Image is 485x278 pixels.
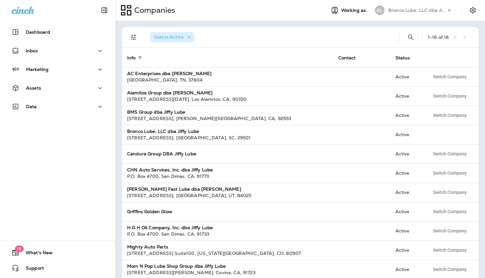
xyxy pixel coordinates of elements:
[429,226,470,236] button: Switch Company
[26,48,38,53] p: Inbox
[6,63,109,76] button: Marketing
[6,262,109,274] button: Support
[433,171,467,175] span: Switch Company
[429,72,470,82] button: Switch Company
[127,244,168,250] strong: Mighty Auto Parts
[429,245,470,255] button: Switch Company
[433,248,467,252] span: Switch Company
[127,186,241,192] strong: [PERSON_NAME] Fast Lube dba [PERSON_NAME]
[433,229,467,233] span: Switch Company
[127,135,328,141] div: [STREET_ADDRESS] , [GEOGRAPHIC_DATA] , SC , 29501
[467,4,479,16] button: Settings
[95,4,113,17] button: Collapse Sidebar
[433,74,467,79] span: Switch Company
[127,96,328,102] div: [STREET_ADDRESS][DATE] , Los Alamitos , CA , 90720
[375,5,385,15] div: BL
[390,67,424,86] td: Active
[429,149,470,159] button: Switch Company
[127,231,328,237] div: P.O. Box 4700 , San Dimas , CA , 91733
[390,183,424,202] td: Active
[338,55,356,61] span: Contact
[433,190,467,195] span: Switch Company
[433,209,467,214] span: Switch Company
[390,106,424,125] td: Active
[433,94,467,98] span: Switch Company
[6,100,109,113] button: Data
[127,77,328,83] div: [GEOGRAPHIC_DATA] , TN , 37604
[429,168,470,178] button: Switch Company
[150,32,194,42] div: Status:Active
[132,5,175,15] p: Companies
[395,55,419,61] span: Status
[390,163,424,183] td: Active
[127,250,328,256] div: [STREET_ADDRESS] Suite100 , [US_STATE][GEOGRAPHIC_DATA] , CO , 80907
[390,86,424,106] td: Active
[127,192,328,199] div: [STREET_ADDRESS] , [GEOGRAPHIC_DATA] , UT , 84025
[404,31,417,44] button: Search Companies
[127,55,136,61] span: Info
[6,82,109,94] button: Assets
[15,246,23,252] span: 16
[154,34,184,40] span: Status : Active
[127,151,196,157] strong: Candura Group DBA Jiffy Lube
[6,246,109,259] button: 16What's New
[26,67,48,72] p: Marketing
[127,55,144,61] span: Info
[428,35,449,40] div: 1 - 16 of 16
[390,240,424,260] td: Active
[127,263,226,269] strong: Mom N Pop Lube Shop Group dba Jiffy Lube
[127,90,212,96] strong: Alamitos Group dba [PERSON_NAME]
[390,144,424,163] td: Active
[395,55,410,61] span: Status
[429,265,470,274] button: Switch Company
[433,267,467,272] span: Switch Company
[127,173,328,179] div: P.O. Box 4700 , San Dimas , CA , 91773
[390,125,424,144] td: Active
[429,187,470,197] button: Switch Company
[127,209,172,214] strong: Griffins Golden Glow
[127,128,199,134] strong: Bronco Lube, LLC dba Jiffy Lube
[19,250,53,258] span: What's New
[127,269,328,276] div: [STREET_ADDRESS][PERSON_NAME] , Covina , CA , 91723
[127,71,212,76] strong: AC Enterprises dba [PERSON_NAME]
[127,167,213,173] strong: CHN Auto Services, Inc. dba Jiffy Lube
[433,113,467,117] span: Switch Company
[26,30,50,35] p: Dashboard
[26,85,41,91] p: Assets
[338,55,364,61] span: Contact
[388,8,446,13] p: Bronco Lube, LLC dba Jiffy Lube
[433,152,467,156] span: Switch Company
[26,104,37,109] p: Data
[429,110,470,120] button: Switch Company
[127,31,140,44] button: Filters
[429,91,470,101] button: Switch Company
[127,115,328,122] div: [STREET_ADDRESS] , [PERSON_NAME][GEOGRAPHIC_DATA] , CA , 92553
[429,207,470,216] button: Switch Company
[390,202,424,221] td: Active
[127,109,185,115] strong: BMS Group dba Jiffy Lube
[390,221,424,240] td: Active
[6,44,109,57] button: Inbox
[19,265,44,273] span: Support
[127,225,213,230] strong: H.G.H Oil Company, Inc. dba Jiffy Lube
[6,26,109,39] button: Dashboard
[341,8,368,13] span: Working as:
